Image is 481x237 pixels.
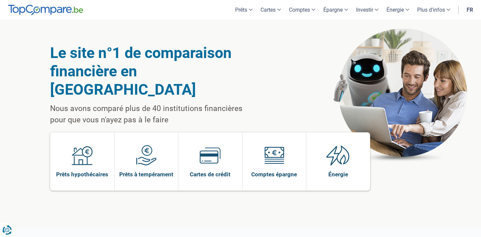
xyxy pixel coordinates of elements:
a: Énergie Énergie [306,132,370,191]
span: Prêts à tempérament [119,171,173,178]
img: Comptes épargne [264,145,285,166]
a: Comptes épargne Comptes épargne [243,132,306,191]
a: Cartes de crédit Cartes de crédit [178,132,242,191]
img: Énergie [326,145,350,166]
span: Comptes épargne [251,171,297,178]
a: Prêts à tempérament Prêts à tempérament [115,132,178,191]
img: Cartes de crédit [200,145,220,166]
img: Prêts à tempérament [136,145,157,166]
span: Prêts hypothécaires [56,171,108,178]
span: Énergie [328,171,348,178]
p: Nous avons comparé plus de 40 institutions financières pour que vous n'ayez pas à le faire [50,103,260,126]
a: Prêts hypothécaires Prêts hypothécaires [50,132,114,191]
h1: Le site n°1 de comparaison financière en [GEOGRAPHIC_DATA] [50,44,260,99]
img: TopCompare [8,5,83,15]
img: Prêts hypothécaires [72,145,93,166]
span: Cartes de crédit [190,171,230,178]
